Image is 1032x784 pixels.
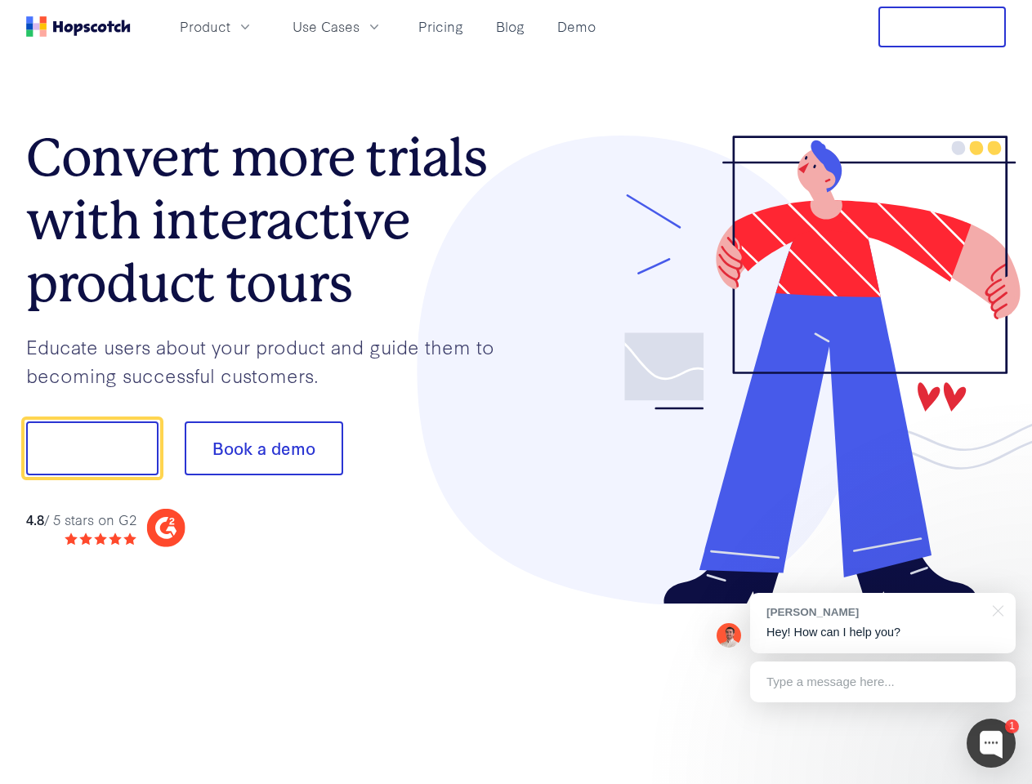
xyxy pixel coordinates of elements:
img: Mark Spera [717,623,741,648]
div: Type a message here... [750,661,1016,702]
div: / 5 stars on G2 [26,510,136,530]
button: Book a demo [185,421,343,475]
p: Hey! How can I help you? [766,624,999,641]
span: Product [180,16,230,37]
strong: 4.8 [26,510,44,528]
a: Home [26,16,131,37]
span: Use Cases [293,16,360,37]
div: [PERSON_NAME] [766,604,983,620]
button: Use Cases [283,13,392,40]
a: Demo [551,13,602,40]
h1: Convert more trials with interactive product tours [26,127,516,314]
div: 1 [1005,719,1019,733]
a: Blog [489,13,531,40]
button: Free Trial [878,7,1006,47]
button: Show me! [26,421,159,475]
a: Pricing [412,13,470,40]
button: Product [170,13,263,40]
p: Educate users about your product and guide them to becoming successful customers. [26,332,516,389]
